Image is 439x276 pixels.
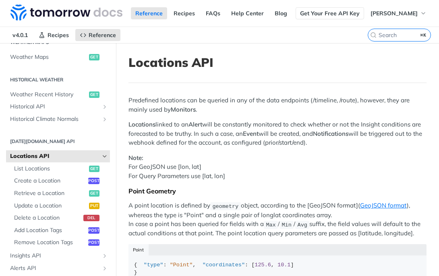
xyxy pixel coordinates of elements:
[128,120,155,128] strong: Locations
[10,252,99,260] span: Insights API
[201,7,225,19] a: FAQs
[296,7,364,19] a: Get Your Free API Key
[188,120,202,128] strong: Alert
[370,32,377,38] svg: Search
[10,237,110,249] a: Remove Location Tagspost
[128,96,427,114] p: Predefined locations can be queried in any of the data endpoints (/timeline, /route), however, th...
[14,239,86,247] span: Remove Location Tags
[313,130,348,137] strong: Notifications
[101,265,108,272] button: Show subpages for Alerts API
[10,187,110,199] a: Retrieve a Locationget
[243,130,259,137] strong: Event
[6,138,110,145] h2: [DATE][DOMAIN_NAME] API
[6,250,110,262] a: Insights APIShow subpages for Insights API
[10,103,99,111] span: Historical API
[88,227,99,234] span: post
[89,203,99,209] span: put
[10,4,122,21] img: Tomorrow.io Weather API Docs
[101,116,108,122] button: Show subpages for Historical Climate Normals
[48,31,69,39] span: Recipes
[101,104,108,110] button: Show subpages for Historical API
[203,262,245,268] span: "coordinates"
[212,203,238,209] span: geometry
[371,10,418,17] span: [PERSON_NAME]
[169,7,199,19] a: Recipes
[8,29,32,41] span: v4.0.1
[227,7,268,19] a: Help Center
[128,201,427,238] p: A point location is defined by object, according to the [GeoJSON format]( ), whereas the type is ...
[170,262,193,268] span: "Point"
[14,177,86,185] span: Create a Location
[255,262,271,268] span: 125.6
[144,262,164,268] span: "type"
[6,101,110,113] a: Historical APIShow subpages for Historical API
[89,54,99,60] span: get
[101,253,108,259] button: Show subpages for Insights API
[10,200,110,212] a: Update a Locationput
[360,201,407,209] a: GeoJSON format
[10,115,99,123] span: Historical Climate Normals
[270,7,292,19] a: Blog
[14,165,87,173] span: List Locations
[101,153,108,160] button: Hide subpages for Locations API
[89,91,99,98] span: get
[128,187,427,195] div: Point Geometry
[171,106,196,113] strong: Monitors
[88,239,99,246] span: post
[282,222,291,228] span: Min
[75,29,120,41] a: Reference
[418,31,429,39] kbd: ⌘K
[366,7,431,19] button: [PERSON_NAME]
[266,222,275,228] span: Max
[10,91,87,99] span: Weather Recent History
[10,212,110,224] a: Delete a Locationdel
[89,31,116,39] span: Reference
[89,166,99,172] span: get
[14,202,87,210] span: Update a Location
[10,163,110,175] a: List Locationsget
[10,264,99,272] span: Alerts API
[6,262,110,274] a: Alerts APIShow subpages for Alerts API
[10,53,87,61] span: Weather Maps
[6,51,110,63] a: Weather Mapsget
[6,76,110,83] h2: Historical Weather
[298,222,307,228] span: Avg
[14,226,86,234] span: Add Location Tags
[6,113,110,125] a: Historical Climate NormalsShow subpages for Historical Climate Normals
[6,150,110,162] a: Locations APIHide subpages for Locations API
[14,189,87,197] span: Retrieve a Location
[128,55,427,70] h1: Locations API
[34,29,73,41] a: Recipes
[89,190,99,197] span: get
[10,224,110,237] a: Add Location Tagspost
[6,89,110,101] a: Weather Recent Historyget
[88,178,99,184] span: post
[128,120,427,147] p: linked to an will be constantly monitored to check whether or not the Insight conditions are fore...
[128,154,143,162] strong: Note:
[10,175,110,187] a: Create a Locationpost
[277,262,290,268] span: 10.1
[131,7,167,19] a: Reference
[10,152,99,160] span: Locations API
[14,214,81,222] span: Delete a Location
[83,215,99,221] span: del
[294,7,331,19] a: API Status
[128,154,427,181] p: For GeoJSON use [lon, lat] For Query Parameters use [lat, lon]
